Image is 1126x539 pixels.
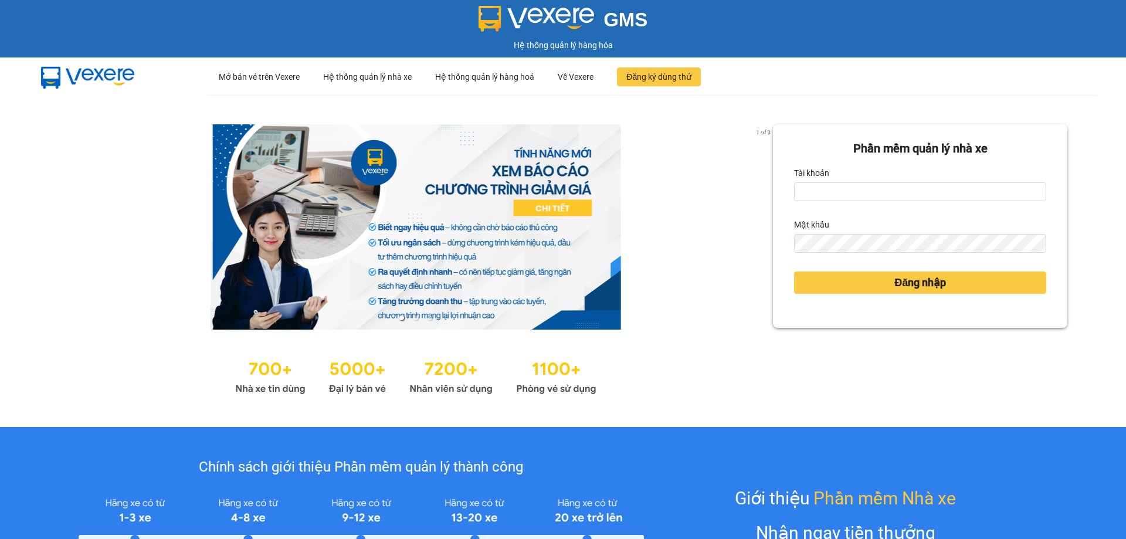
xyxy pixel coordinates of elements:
[29,57,147,96] img: mbUUG5Q.png
[399,316,404,320] li: slide item 1
[894,274,946,291] span: Đăng nhập
[59,124,75,330] button: previous slide / item
[757,124,773,330] button: next slide / item
[219,58,300,96] div: Mở bán vé trên Vexere
[794,215,829,234] label: Mật khẩu
[752,124,773,140] p: 1 of 3
[794,182,1046,201] input: Tài khoản
[617,67,701,86] button: Đăng ký dùng thử
[603,9,647,30] span: GMS
[794,164,829,182] label: Tài khoản
[558,58,593,96] div: Về Vexere
[79,456,643,479] div: Chính sách giới thiệu Phần mềm quản lý thành công
[479,6,595,32] img: logo 2
[794,234,1046,253] input: Mật khẩu
[3,39,1123,52] div: Hệ thống quản lý hàng hóa
[794,272,1046,294] button: Đăng nhập
[435,58,534,96] div: Hệ thống quản lý hàng hoá
[479,18,648,27] a: GMS
[235,353,596,398] img: Statistics.png
[813,484,956,512] span: Phần mềm Nhà xe
[626,70,691,83] span: Đăng ký dùng thử
[323,58,412,96] div: Hệ thống quản lý nhà xe
[428,316,432,320] li: slide item 3
[413,316,418,320] li: slide item 2
[794,140,1046,158] div: Phần mềm quản lý nhà xe
[735,484,956,512] div: Giới thiệu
